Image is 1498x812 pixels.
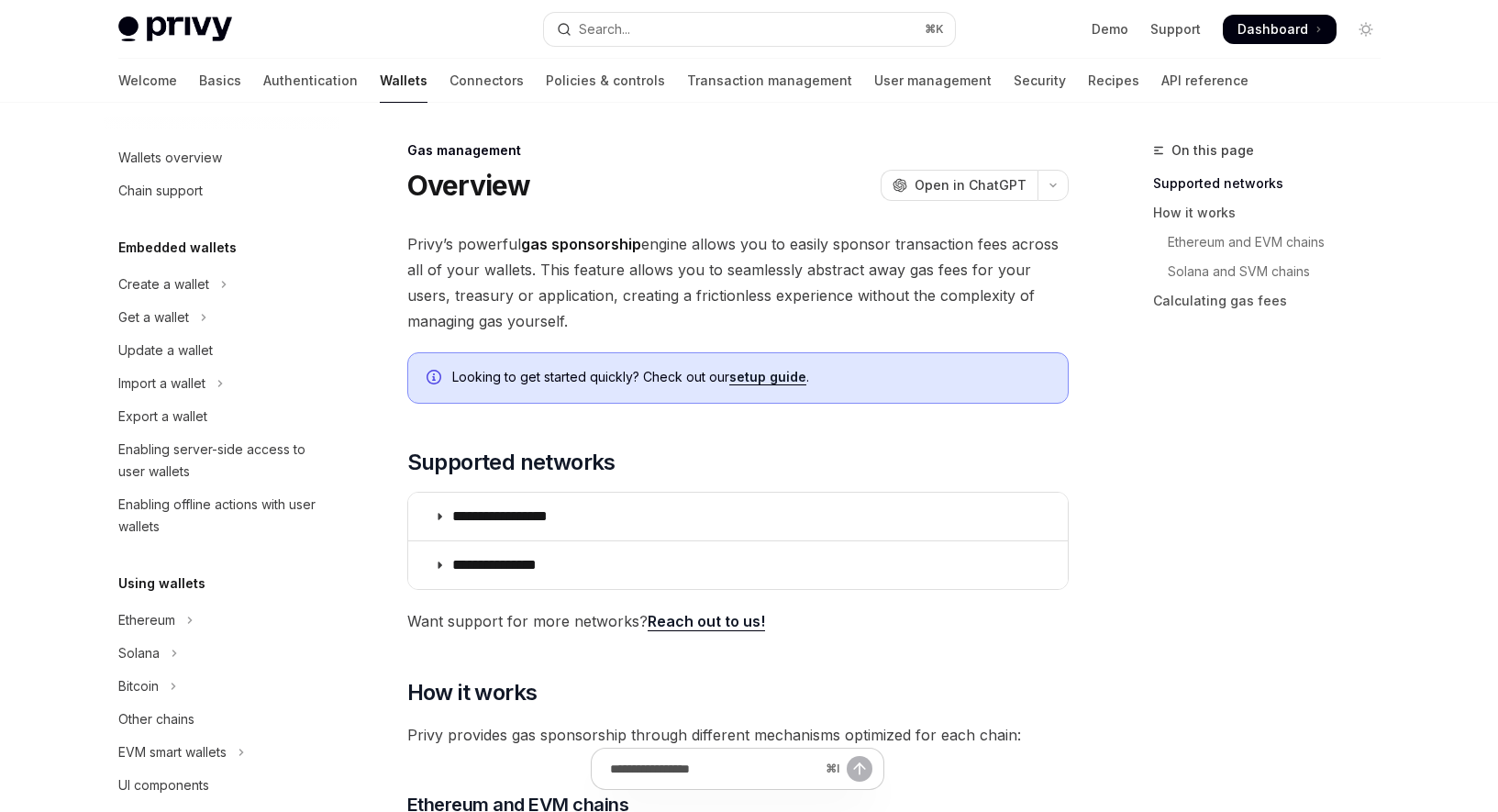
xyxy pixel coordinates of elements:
[118,373,205,395] div: Import a wallet
[118,59,177,103] a: Welcome
[407,448,616,477] span: Supported networks
[407,169,531,202] h1: Overview
[263,59,358,103] a: Authentication
[847,756,872,782] button: Send message
[199,59,241,103] a: Basics
[407,608,1069,634] span: Want support for more networks?
[104,703,338,736] a: Other chains
[104,400,338,433] a: Export a wallet
[104,141,338,174] a: Wallets overview
[118,573,205,595] h5: Using wallets
[881,170,1038,201] button: Open in ChatGPT
[579,18,630,40] div: Search...
[118,609,175,631] div: Ethereum
[449,59,524,103] a: Connectors
[118,708,194,730] div: Other chains
[1223,15,1337,44] a: Dashboard
[687,59,852,103] a: Transaction management
[118,406,207,428] div: Export a wallet
[610,749,818,789] input: Ask a question...
[407,722,1069,748] span: Privy provides gas sponsorship through different mechanisms optimized for each chain:
[104,367,338,400] button: Toggle Import a wallet section
[1171,139,1254,161] span: On this page
[407,231,1069,334] span: Privy’s powerful engine allows you to easily sponsor transaction fees across all of your wallets....
[104,334,338,367] a: Update a wallet
[407,141,1069,160] div: Gas management
[118,741,227,763] div: EVM smart wallets
[118,306,189,328] div: Get a wallet
[104,488,338,543] a: Enabling offline actions with user wallets
[118,339,213,362] div: Update a wallet
[118,17,232,42] img: light logo
[1014,59,1066,103] a: Security
[915,176,1026,195] span: Open in ChatGPT
[118,273,209,295] div: Create a wallet
[452,368,1049,386] span: Looking to get started quickly? Check out our .
[104,769,338,802] a: UI components
[544,13,955,46] button: Open search
[118,774,209,796] div: UI components
[648,612,765,631] a: Reach out to us!
[1153,198,1395,228] a: How it works
[1161,59,1248,103] a: API reference
[118,675,159,697] div: Bitcoin
[104,433,338,488] a: Enabling server-side access to user wallets
[380,59,427,103] a: Wallets
[427,370,445,388] svg: Info
[104,736,338,769] button: Toggle EVM smart wallets section
[729,369,806,385] a: setup guide
[1150,20,1201,39] a: Support
[1092,20,1128,39] a: Demo
[104,174,338,207] a: Chain support
[925,22,944,37] span: ⌘ K
[1351,15,1381,44] button: Toggle dark mode
[118,147,222,169] div: Wallets overview
[1153,169,1395,198] a: Supported networks
[118,439,327,483] div: Enabling server-side access to user wallets
[546,59,665,103] a: Policies & controls
[1153,257,1395,286] a: Solana and SVM chains
[118,180,203,202] div: Chain support
[118,642,160,664] div: Solana
[104,268,338,301] button: Toggle Create a wallet section
[104,604,338,637] button: Toggle Ethereum section
[521,235,641,253] strong: gas sponsorship
[1153,286,1395,316] a: Calculating gas fees
[118,237,237,259] h5: Embedded wallets
[407,678,538,707] span: How it works
[104,301,338,334] button: Toggle Get a wallet section
[104,670,338,703] button: Toggle Bitcoin section
[874,59,992,103] a: User management
[118,494,327,538] div: Enabling offline actions with user wallets
[1237,20,1308,39] span: Dashboard
[104,637,338,670] button: Toggle Solana section
[1088,59,1139,103] a: Recipes
[1153,228,1395,257] a: Ethereum and EVM chains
